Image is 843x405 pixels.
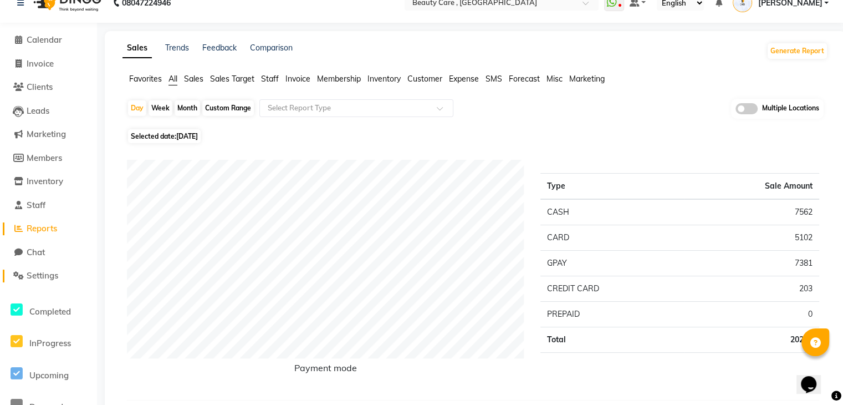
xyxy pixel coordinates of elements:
a: Marketing [3,128,94,141]
a: Chat [3,246,94,259]
span: Inventory [367,74,401,84]
a: Trends [165,43,189,53]
span: Forecast [509,74,540,84]
a: Leads [3,105,94,118]
span: Clients [27,82,53,92]
span: Inventory [27,176,63,186]
span: Customer [407,74,442,84]
td: 203 [684,276,819,301]
td: 0 [684,301,819,327]
iframe: chat widget [796,361,832,394]
a: Feedback [202,43,237,53]
td: Total [540,327,684,352]
td: GPAY [540,250,684,276]
span: Multiple Locations [762,103,819,114]
span: Selected date: [128,129,201,143]
td: 5102 [684,225,819,250]
span: Sales [184,74,203,84]
a: Sales [122,38,152,58]
a: Clients [3,81,94,94]
a: Invoice [3,58,94,70]
a: Reports [3,222,94,235]
td: 7562 [684,199,819,225]
th: Sale Amount [684,173,819,199]
span: Invoice [285,74,310,84]
td: CREDIT CARD [540,276,684,301]
div: Week [149,100,172,116]
span: Upcoming [29,370,69,381]
span: All [168,74,177,84]
span: Members [27,153,62,163]
a: Settings [3,270,94,282]
span: InProgress [29,338,71,348]
span: Expense [449,74,479,84]
span: Membership [317,74,361,84]
div: Day [128,100,146,116]
span: Calendar [27,34,62,45]
span: Leads [27,105,49,116]
span: SMS [486,74,502,84]
a: Members [3,152,94,165]
span: Invoice [27,58,54,69]
th: Type [540,173,684,199]
span: Staff [261,74,279,84]
span: Marketing [27,129,66,139]
span: [DATE] [176,132,198,140]
td: PREPAID [540,301,684,327]
span: Chat [27,247,45,257]
a: Staff [3,199,94,212]
a: Comparison [250,43,293,53]
span: Favorites [129,74,162,84]
div: Custom Range [202,100,254,116]
span: Misc [546,74,563,84]
h6: Payment mode [127,363,524,378]
span: Sales Target [210,74,254,84]
td: CASH [540,199,684,225]
span: Settings [27,270,58,281]
span: Completed [29,306,71,317]
span: Staff [27,200,45,210]
td: 7381 [684,250,819,276]
a: Inventory [3,175,94,188]
div: Month [175,100,200,116]
span: Reports [27,223,57,234]
td: CARD [540,225,684,250]
td: 20248 [684,327,819,352]
span: Marketing [569,74,605,84]
button: Generate Report [768,43,827,59]
a: Calendar [3,34,94,47]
